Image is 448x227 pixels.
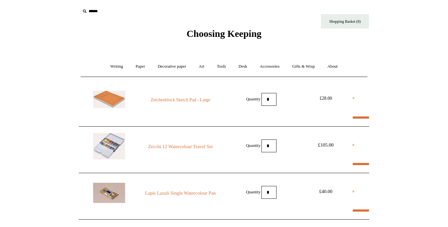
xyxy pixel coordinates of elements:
[193,58,210,75] a: Art
[137,143,224,150] a: Zecchi 12 Watercolour Travel Set
[211,58,232,75] a: Tools
[352,188,355,195] a: ×
[152,58,192,75] a: Decorative paper
[93,133,125,159] img: Zecchi 12 Watercolour Travel Set
[322,58,344,75] a: About
[246,96,261,101] label: Quantity
[93,183,125,203] img: Lapis Lazuli Single Watercolour Pan
[105,58,129,75] a: Writing
[246,143,261,147] label: Quantity
[352,95,355,102] a: ×
[187,28,261,39] span: Choosing Keeping
[311,188,340,195] div: £40.00
[352,141,355,149] a: ×
[254,58,285,75] a: Accessories
[93,91,125,108] img: Zeichenblock Sketch Pad - Large
[130,58,151,75] a: Paper
[311,95,340,102] div: £28.00
[187,33,261,38] a: Choosing Keeping
[311,141,340,149] div: £105.00
[137,189,224,197] a: Lapis Lazuli Single Watercolour Pan
[137,96,224,104] a: Zeichenblock Sketch Pad - Large
[321,14,369,29] a: Shopping Basket (8)
[233,58,253,75] a: Desk
[286,58,321,75] a: Gifts & Wrap
[246,189,261,194] label: Quantity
